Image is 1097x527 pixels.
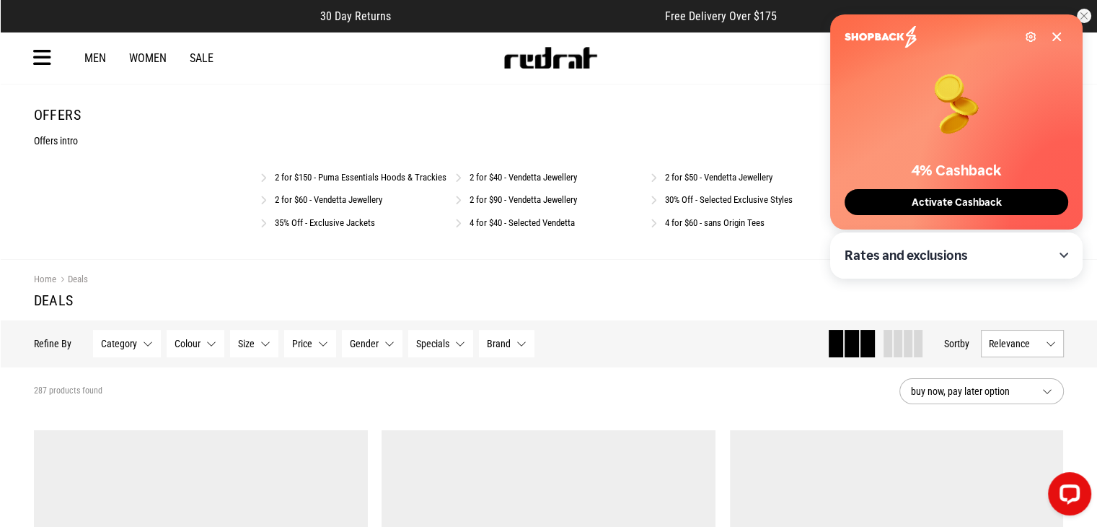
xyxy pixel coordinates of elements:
p: Offers intro [34,135,1064,147]
span: 30 Day Returns [320,9,391,23]
a: 4 for $60 - sans Origin Tees [665,217,765,228]
span: Size [238,338,255,349]
a: 2 for $90 - Vendetta Jewellery [470,194,577,205]
a: Sale [190,51,213,65]
span: buy now, pay later option [911,383,1031,400]
button: Category [93,330,161,357]
button: Colour [167,330,224,357]
h1: Deals [34,292,1064,309]
a: Deals [56,274,88,287]
a: 2 for $50 - Vendetta Jewellery [665,172,772,183]
button: Brand [479,330,534,357]
span: Brand [487,338,511,349]
a: Home [34,274,56,284]
button: Relevance [981,330,1064,357]
button: Sortby [944,335,969,352]
iframe: Customer reviews powered by Trustpilot [420,9,636,23]
a: 35% Off - Exclusive Jackets [275,217,375,228]
span: Relevance [989,338,1040,349]
a: 2 for $150 - Puma Essentials Hoods & Trackies [275,172,446,183]
h1: Offers [34,106,1064,123]
button: Price [284,330,336,357]
button: Specials [408,330,473,357]
button: buy now, pay later option [899,378,1064,404]
a: 30% Off - Selected Exclusive Styles [665,194,793,205]
a: 2 for $40 - Vendetta Jewellery [470,172,577,183]
img: Redrat logo [503,47,598,69]
a: 4 for $40 - Selected Vendetta [470,217,575,228]
span: 287 products found [34,386,102,397]
span: Price [292,338,312,349]
button: Size [230,330,278,357]
span: Free Delivery Over $175 [665,9,777,23]
a: Women [129,51,167,65]
span: Category [101,338,137,349]
span: Colour [175,338,201,349]
span: Specials [416,338,449,349]
a: Men [84,51,106,65]
button: Gender [342,330,402,357]
iframe: LiveChat chat widget [1036,466,1097,527]
span: by [960,338,969,349]
a: 2 for $60 - Vendetta Jewellery [275,194,382,205]
p: Refine By [34,338,71,349]
span: Gender [350,338,379,349]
